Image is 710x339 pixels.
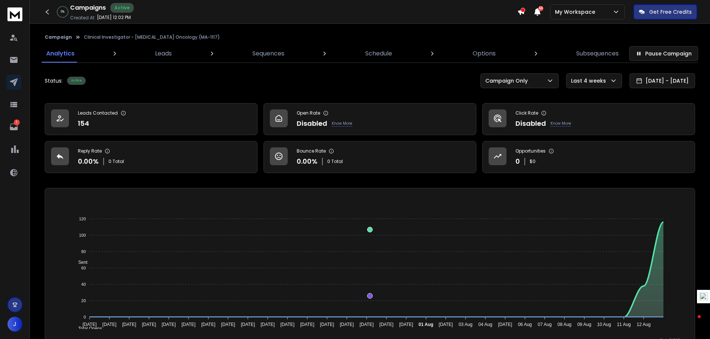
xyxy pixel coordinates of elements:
[634,4,697,19] button: Get Free Credits
[518,322,532,327] tspan: 06 Aug
[473,49,496,58] p: Options
[97,15,131,20] p: [DATE] 12:02 PM
[558,322,571,327] tspan: 08 Aug
[45,103,258,135] a: Leads Contacted154
[81,249,86,254] tspan: 80
[182,322,196,327] tspan: [DATE]
[45,34,72,40] button: Campaign
[7,317,22,332] button: J
[297,110,320,116] p: Open Rate
[201,322,215,327] tspan: [DATE]
[264,103,476,135] a: Open RateDisabledKnow More
[264,141,476,173] a: Bounce Rate0.00%0 Total
[515,148,546,154] p: Opportunities
[78,156,99,167] p: 0.00 %
[482,141,695,173] a: Opportunities0$0
[360,322,374,327] tspan: [DATE]
[297,156,318,167] p: 0.00 %
[300,322,314,327] tspan: [DATE]
[78,110,118,116] p: Leads Contacted
[485,77,531,84] p: Campaign Only
[327,159,343,164] p: 0 Total
[482,103,695,135] a: Click RateDisabledKnow More
[78,148,102,154] p: Reply Rate
[597,322,611,327] tspan: 10 Aug
[252,49,284,58] p: Sequences
[538,322,552,327] tspan: 07 Aug
[162,322,176,327] tspan: [DATE]
[261,322,275,327] tspan: [DATE]
[555,8,598,16] p: My Workspace
[45,77,63,84] p: Status:
[498,322,512,327] tspan: [DATE]
[108,159,124,164] p: 0 Total
[379,322,394,327] tspan: [DATE]
[155,49,172,58] p: Leads
[241,322,255,327] tspan: [DATE]
[637,322,650,327] tspan: 12 Aug
[46,49,75,58] p: Analytics
[78,118,89,129] p: 154
[73,260,88,265] span: Sent
[468,45,500,63] a: Options
[439,322,453,327] tspan: [DATE]
[572,45,623,63] a: Subsequences
[577,322,591,327] tspan: 09 Aug
[81,282,86,287] tspan: 40
[361,45,397,63] a: Schedule
[122,322,136,327] tspan: [DATE]
[297,118,327,129] p: Disabled
[61,10,64,14] p: 0 %
[629,73,695,88] button: [DATE] - [DATE]
[79,217,86,221] tspan: 120
[83,315,86,319] tspan: 0
[332,121,352,127] p: Know More
[419,322,433,327] tspan: 01 Aug
[221,322,235,327] tspan: [DATE]
[70,3,106,12] h1: Campaigns
[576,49,619,58] p: Subsequences
[649,8,692,16] p: Get Free Credits
[81,266,86,270] tspan: 60
[79,233,86,237] tspan: 100
[629,46,698,61] button: Pause Campaign
[538,6,543,11] span: 50
[73,326,102,331] span: Total Opens
[515,110,538,116] p: Click Rate
[571,77,609,84] p: Last 4 weeks
[42,45,79,63] a: Analytics
[82,322,97,327] tspan: [DATE]
[478,322,492,327] tspan: 04 Aug
[81,298,86,303] tspan: 20
[399,322,413,327] tspan: [DATE]
[617,322,631,327] tspan: 11 Aug
[70,15,95,21] p: Created At:
[14,119,20,125] p: 1
[280,322,294,327] tspan: [DATE]
[84,34,220,40] p: Clinical Investigator - [MEDICAL_DATA] Oncology (MA-1117)
[142,322,156,327] tspan: [DATE]
[110,3,134,13] div: Active
[7,7,22,21] img: logo
[67,77,86,85] div: Active
[365,49,392,58] p: Schedule
[340,322,354,327] tspan: [DATE]
[6,119,21,134] a: 1
[530,159,536,164] p: $ 0
[102,322,117,327] tspan: [DATE]
[151,45,176,63] a: Leads
[458,322,472,327] tspan: 03 Aug
[515,156,520,167] p: 0
[248,45,289,63] a: Sequences
[297,148,326,154] p: Bounce Rate
[320,322,334,327] tspan: [DATE]
[515,118,546,129] p: Disabled
[45,141,258,173] a: Reply Rate0.00%0 Total
[683,313,701,331] iframe: Intercom live chat
[550,121,571,127] p: Know More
